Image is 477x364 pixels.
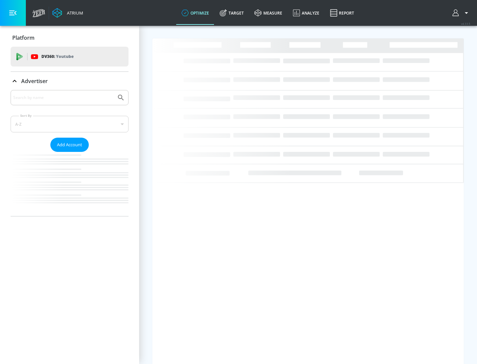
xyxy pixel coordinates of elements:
[50,138,89,152] button: Add Account
[461,22,470,25] span: v 4.33.5
[11,72,129,90] div: Advertiser
[176,1,214,25] a: optimize
[41,53,74,60] p: DV360:
[19,114,33,118] label: Sort By
[11,28,129,47] div: Platform
[325,1,359,25] a: Report
[13,93,114,102] input: Search by name
[11,90,129,216] div: Advertiser
[11,47,129,67] div: DV360: Youtube
[52,8,83,18] a: Atrium
[57,141,82,149] span: Add Account
[12,34,34,41] p: Platform
[56,53,74,60] p: Youtube
[11,152,129,216] nav: list of Advertiser
[64,10,83,16] div: Atrium
[214,1,249,25] a: Target
[249,1,288,25] a: measure
[11,116,129,132] div: A-Z
[21,77,48,85] p: Advertiser
[288,1,325,25] a: Analyze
